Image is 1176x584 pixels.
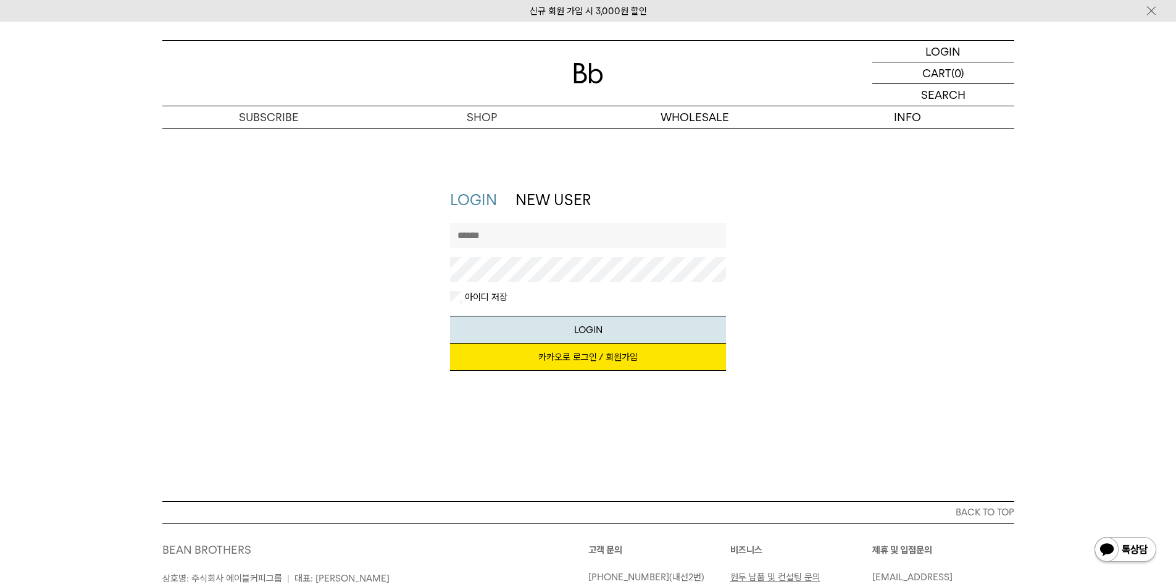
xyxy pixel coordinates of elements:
span: 대표: [PERSON_NAME] [294,573,390,584]
p: CART [922,62,951,83]
a: LOGIN [450,191,497,209]
a: BEAN BROTHERS [162,543,251,556]
p: SEARCH [921,84,965,106]
p: 비즈니스 [730,543,872,557]
p: 고객 문의 [588,543,730,557]
a: [PHONE_NUMBER] [588,572,669,583]
button: BACK TO TOP [162,501,1014,523]
p: WHOLESALE [588,106,801,128]
a: NEW USER [515,191,591,209]
img: 카카오톡 채널 1:1 채팅 버튼 [1093,536,1157,565]
img: 로고 [573,63,603,83]
button: LOGIN [450,316,726,344]
p: (0) [951,62,964,83]
a: CART (0) [872,62,1014,84]
a: LOGIN [872,41,1014,62]
a: 원두 납품 및 컨설팅 문의 [730,572,820,583]
p: INFO [801,106,1014,128]
a: SHOP [375,106,588,128]
span: 상호명: 주식회사 에이블커피그룹 [162,573,282,584]
a: 신규 회원 가입 시 3,000원 할인 [530,6,647,17]
span: | [287,573,290,584]
p: LOGIN [925,41,961,62]
p: 제휴 및 입점문의 [872,543,1014,557]
a: 카카오로 로그인 / 회원가입 [450,344,726,371]
a: SUBSCRIBE [162,106,375,128]
label: 아이디 저장 [462,291,507,303]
